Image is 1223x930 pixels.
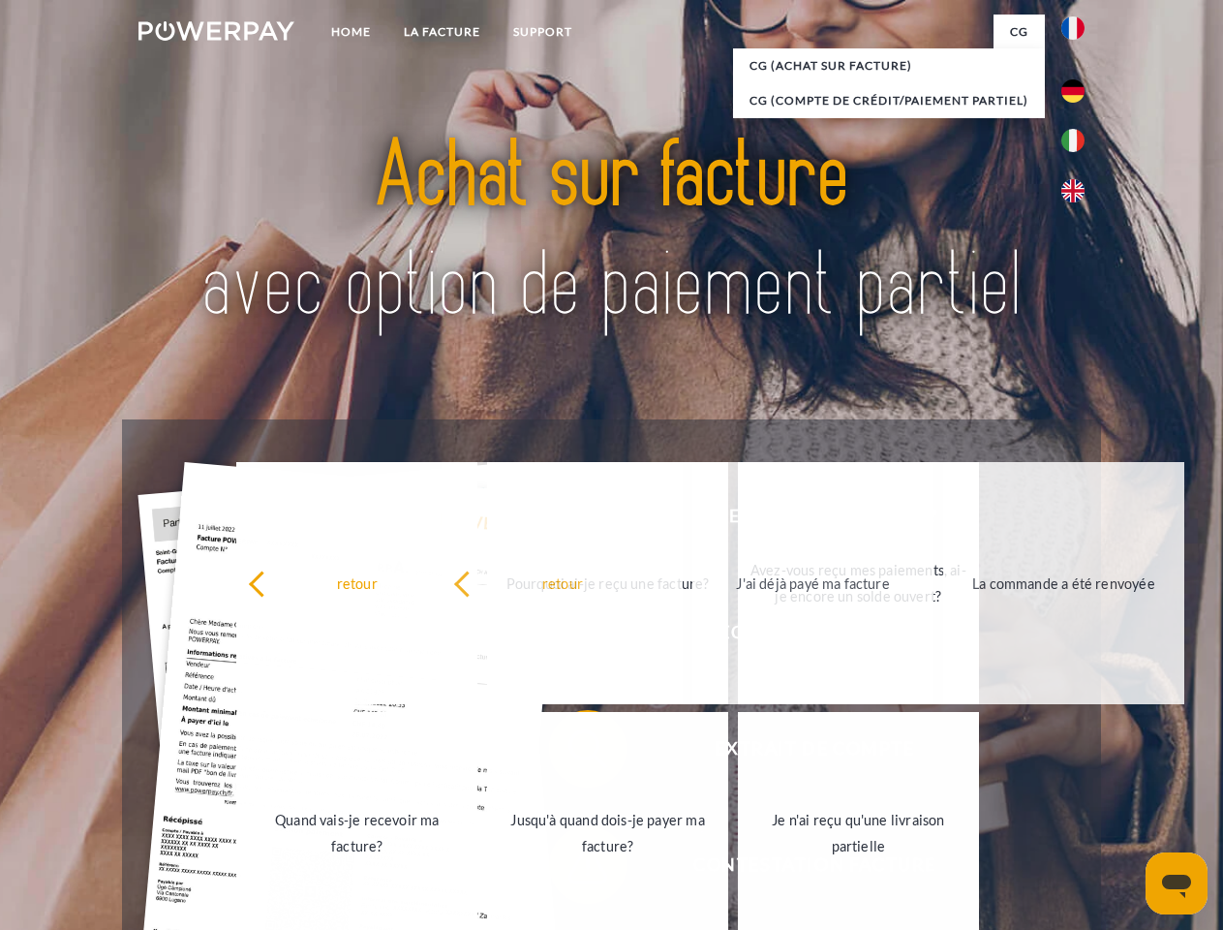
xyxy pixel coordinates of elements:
a: CG (Compte de crédit/paiement partiel) [733,83,1045,118]
img: logo-powerpay-white.svg [138,21,294,41]
a: Support [497,15,589,49]
a: CG [994,15,1045,49]
div: J'ai déjà payé ma facture [704,570,922,596]
div: Quand vais-je recevoir ma facture? [248,807,466,859]
div: La commande a été renvoyée [955,570,1173,596]
div: Je n'ai reçu qu'une livraison partielle [749,807,967,859]
img: de [1061,79,1085,103]
div: Jusqu'à quand dois-je payer ma facture? [499,807,717,859]
img: it [1061,129,1085,152]
img: title-powerpay_fr.svg [185,93,1038,371]
a: Home [315,15,387,49]
img: fr [1061,16,1085,40]
iframe: Bouton de lancement de la fenêtre de messagerie [1146,852,1208,914]
img: en [1061,179,1085,202]
div: retour [453,570,671,596]
a: LA FACTURE [387,15,497,49]
div: retour [248,570,466,596]
a: CG (achat sur facture) [733,48,1045,83]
